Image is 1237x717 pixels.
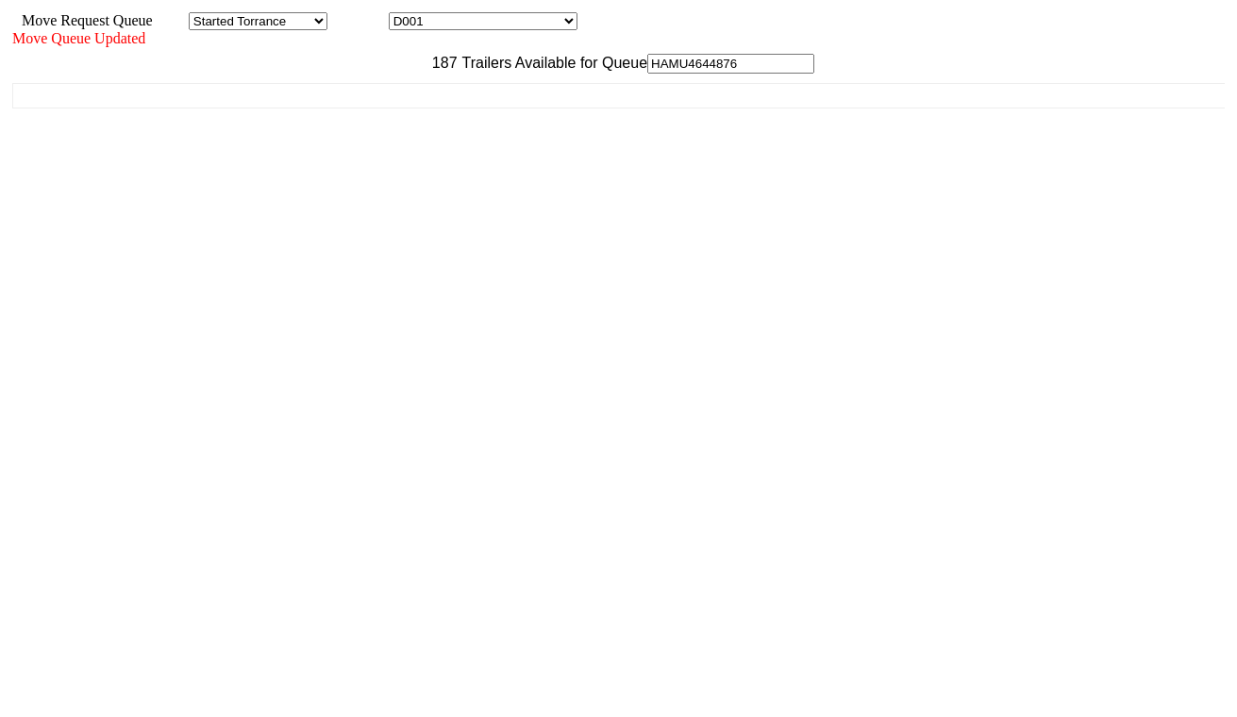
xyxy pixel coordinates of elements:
[458,55,648,71] span: Trailers Available for Queue
[12,30,145,46] span: Move Queue Updated
[423,55,458,71] span: 187
[331,12,385,28] span: Location
[156,12,185,28] span: Area
[647,54,814,74] input: Filter Available Trailers
[12,12,153,28] span: Move Request Queue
